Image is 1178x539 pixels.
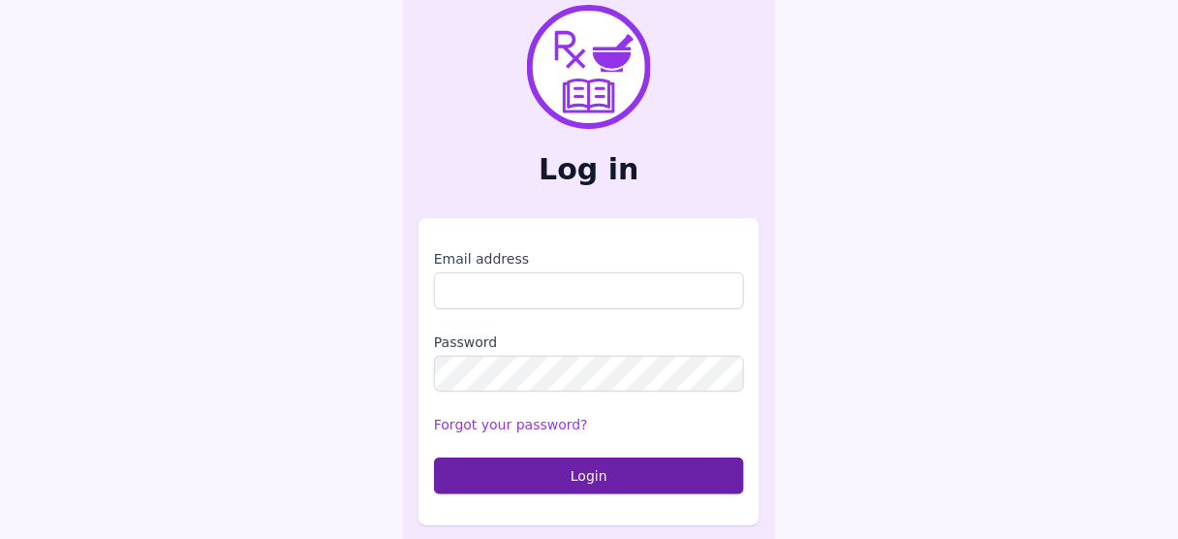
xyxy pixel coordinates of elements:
[434,458,744,494] button: Login
[434,249,744,269] label: Email address
[434,333,744,352] label: Password
[418,152,759,187] h2: Log in
[527,5,651,129] img: PharmXellence Logo
[434,417,588,432] a: Forgot your password?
